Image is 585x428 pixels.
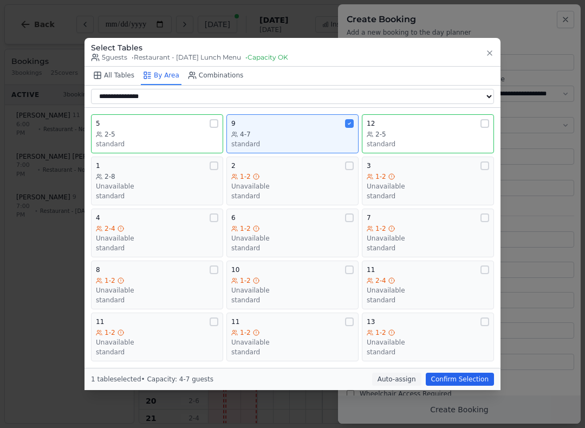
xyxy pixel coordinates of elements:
button: By Area [141,67,181,85]
div: Unavailable [367,182,489,191]
div: standard [367,296,489,304]
div: standard [367,348,489,356]
button: 61-2Unavailablestandard [226,209,359,257]
span: 1-2 [240,328,251,337]
div: Unavailable [231,338,354,347]
span: 1-2 [240,224,251,233]
div: Unavailable [231,286,354,295]
div: standard [367,192,489,200]
button: 122-5standard [362,114,494,153]
button: 112-4Unavailablestandard [362,261,494,309]
span: 5 guests [91,53,127,62]
button: 111-2Unavailablestandard [91,313,223,361]
span: 1-2 [375,328,386,337]
span: 1 table selected • Capacity: 4-7 guests [91,375,213,383]
button: 52-5standard [91,114,223,153]
span: • Restaurant - [DATE] Lunch Menu [132,53,241,62]
div: Unavailable [367,338,489,347]
span: 10 [231,265,239,274]
span: 1-2 [375,224,386,233]
span: 11 [367,265,375,274]
button: 21-2Unavailablestandard [226,157,359,205]
div: standard [231,244,354,252]
button: Combinations [186,67,246,85]
h3: Select Tables [91,42,288,53]
span: 4 [96,213,100,222]
span: 2-5 [105,130,115,139]
span: 7 [367,213,371,222]
span: 12 [367,119,375,128]
div: Unavailable [96,182,218,191]
div: standard [96,140,218,148]
span: 4-7 [240,130,251,139]
span: 2 [231,161,236,170]
span: 2-8 [105,172,115,181]
div: Unavailable [96,286,218,295]
span: • Capacity OK [245,53,288,62]
div: Unavailable [367,234,489,243]
div: standard [231,192,354,200]
button: 12-8Unavailablestandard [91,157,223,205]
div: standard [231,140,354,148]
div: standard [367,244,489,252]
button: 101-2Unavailablestandard [226,261,359,309]
button: 111-2Unavailablestandard [226,313,359,361]
span: 1-2 [240,276,251,285]
div: standard [367,140,489,148]
button: All Tables [91,67,136,85]
span: 1-2 [375,172,386,181]
span: 1-2 [105,276,115,285]
div: standard [96,244,218,252]
span: 2-4 [105,224,115,233]
button: 131-2Unavailablestandard [362,313,494,361]
button: 71-2Unavailablestandard [362,209,494,257]
div: standard [96,192,218,200]
button: 81-2Unavailablestandard [91,261,223,309]
div: Unavailable [96,338,218,347]
div: Unavailable [231,234,354,243]
span: 1-2 [240,172,251,181]
span: 2-5 [375,130,386,139]
span: 11 [231,317,239,326]
div: standard [231,296,354,304]
div: standard [231,348,354,356]
span: 1 [96,161,100,170]
span: 1-2 [105,328,115,337]
span: 11 [96,317,104,326]
span: 9 [231,119,236,128]
span: 13 [367,317,375,326]
span: 5 [96,119,100,128]
button: 42-4Unavailablestandard [91,209,223,257]
span: 2-4 [375,276,386,285]
button: 94-7standard [226,114,359,153]
div: standard [96,348,218,356]
span: 8 [96,265,100,274]
button: Auto-assign [372,373,421,386]
div: Unavailable [96,234,218,243]
div: Unavailable [367,286,489,295]
button: Confirm Selection [426,373,494,386]
div: Unavailable [231,182,354,191]
div: standard [96,296,218,304]
button: 31-2Unavailablestandard [362,157,494,205]
span: 3 [367,161,371,170]
span: 6 [231,213,236,222]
